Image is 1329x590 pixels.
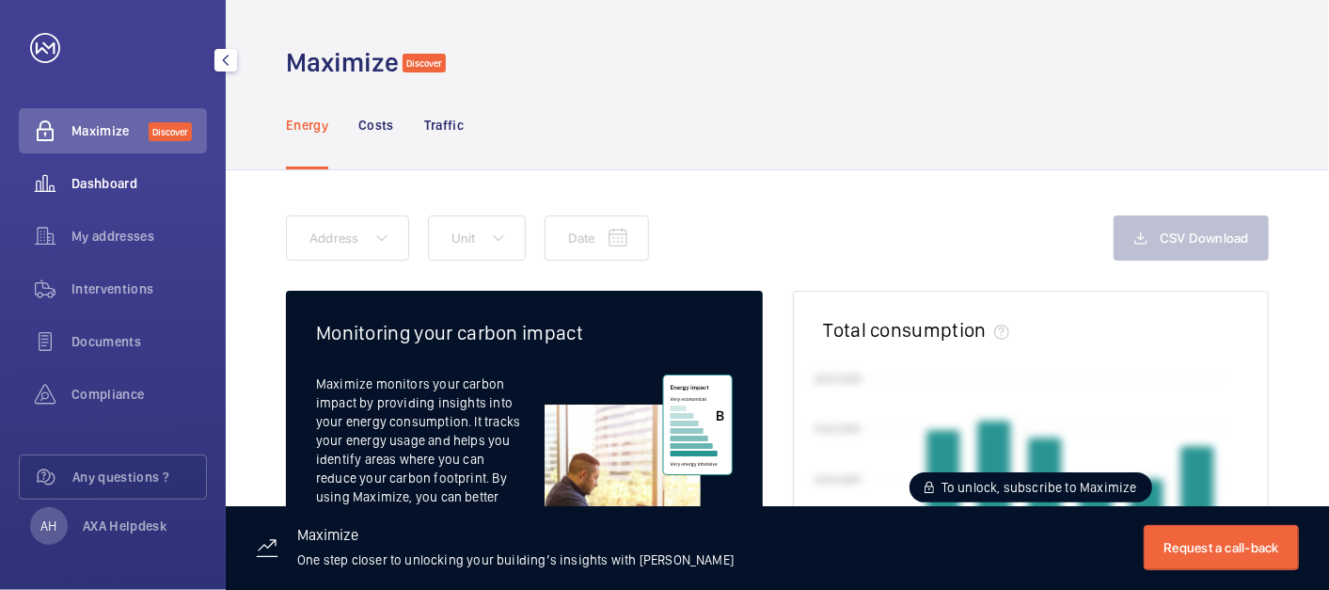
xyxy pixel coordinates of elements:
p: Costs [358,116,394,135]
p: Traffic [424,116,464,135]
h1: Maximize [286,45,399,80]
button: Request a call-back [1144,525,1299,570]
span: CSV Download [1160,231,1249,246]
span: Unit [451,231,476,246]
h2: Total consumption [824,318,987,342]
span: My addresses [71,227,207,246]
text: 1500 kWh [814,423,862,436]
text: 1000 kWh [814,473,862,486]
button: Unit [428,215,526,261]
span: Compliance [71,385,207,404]
h2: Monitoring your carbon impact [316,321,733,344]
span: To unlock, subscribe to Maximize [941,478,1137,497]
text: 2000 kWh [814,372,862,385]
p: Maximize monitors your carbon impact by providing insights into your energy consumption. It track... [316,375,545,563]
p: One step closer to unlocking your building’s insights with [PERSON_NAME] [297,550,734,569]
span: Documents [71,332,207,351]
button: Address [286,215,409,261]
span: Address [309,231,359,246]
span: Maximize [71,121,149,140]
button: CSV Download [1114,215,1269,261]
span: Any questions ? [72,468,206,486]
p: AXA Helpdesk [83,517,166,535]
p: AH [40,517,56,535]
span: Discover [149,122,192,141]
span: Dashboard [71,174,207,193]
img: energy-freemium-EN.svg [545,375,732,547]
h3: Maximize [297,528,734,550]
span: Date [568,231,595,246]
span: Interventions [71,279,207,298]
button: Date [545,215,649,261]
p: Energy [286,116,328,135]
span: Discover [403,54,446,72]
